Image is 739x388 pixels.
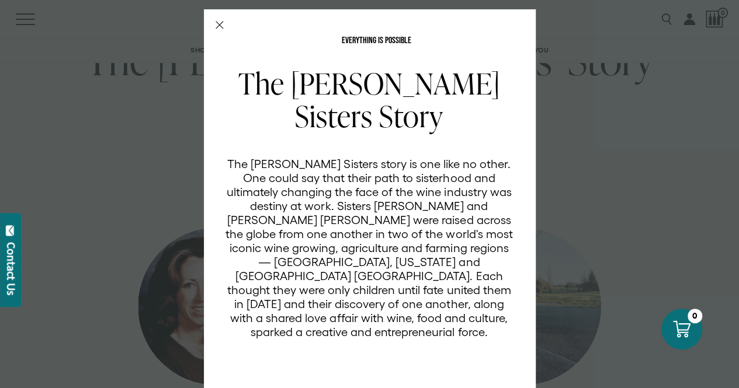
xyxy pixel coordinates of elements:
h2: The [PERSON_NAME] Sisters Story [225,67,514,132]
button: Close Modal [216,21,224,29]
p: The [PERSON_NAME] Sisters story is one like no other. One could say that their path to sisterhood... [225,157,514,339]
div: Contact Us [5,242,17,295]
div: 0 [688,309,702,323]
p: EVERYTHING IS POSSIBLE [225,36,528,46]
